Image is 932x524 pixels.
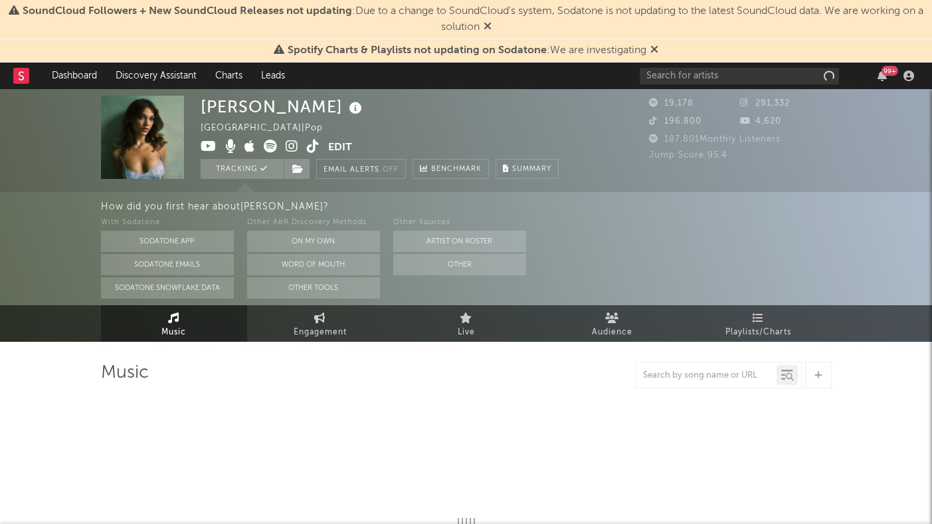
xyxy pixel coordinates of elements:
span: : We are investigating [288,45,646,56]
div: With Sodatone [101,215,234,231]
em: Off [383,166,399,174]
div: 99 + [882,66,898,76]
span: 19,178 [649,99,694,108]
button: Sodatone Snowflake Data [101,277,234,299]
a: Engagement [247,305,393,342]
span: SoundCloud Followers + New SoundCloud Releases not updating [23,6,352,17]
button: Other Tools [247,277,380,299]
span: 196,800 [649,117,701,126]
button: Email AlertsOff [316,159,406,179]
button: Artist on Roster [393,231,526,252]
span: Spotify Charts & Playlists not updating on Sodatone [288,45,547,56]
span: Playlists/Charts [725,325,791,340]
button: On My Own [247,231,380,252]
button: Word Of Mouth [247,254,380,275]
button: Tracking [201,159,284,179]
a: Charts [206,63,252,89]
button: Sodatone App [101,231,234,252]
span: Dismiss [484,22,492,33]
button: 99+ [878,70,887,81]
div: [PERSON_NAME] [201,96,365,118]
input: Search by song name or URL [636,370,777,381]
a: Music [101,305,247,342]
span: Jump Score: 95.4 [649,151,727,160]
a: Audience [539,305,686,342]
span: Live [458,325,475,340]
button: Sodatone Emails [101,254,234,275]
button: Edit [328,140,352,156]
a: Leads [252,63,294,89]
a: Dashboard [43,63,106,89]
a: Benchmark [413,159,489,179]
span: 291,332 [740,99,790,108]
a: Discovery Assistant [106,63,206,89]
span: Engagement [294,325,347,340]
span: Benchmark [431,162,482,178]
button: Summary [496,159,559,179]
div: [GEOGRAPHIC_DATA] | Pop [201,120,338,136]
span: Dismiss [650,45,658,56]
span: Summary [512,166,551,173]
a: Playlists/Charts [686,305,832,342]
a: Live [393,305,539,342]
span: 187,801 Monthly Listeners [649,135,781,144]
span: Audience [592,325,632,340]
span: Music [161,325,186,340]
span: : Due to a change to SoundCloud's system, Sodatone is not updating to the latest SoundCloud data.... [23,6,923,33]
div: Other A&R Discovery Methods [247,215,380,231]
input: Search for artists [640,68,839,84]
div: Other Sources [393,215,526,231]
span: 4,620 [740,117,781,126]
button: Other [393,254,526,275]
